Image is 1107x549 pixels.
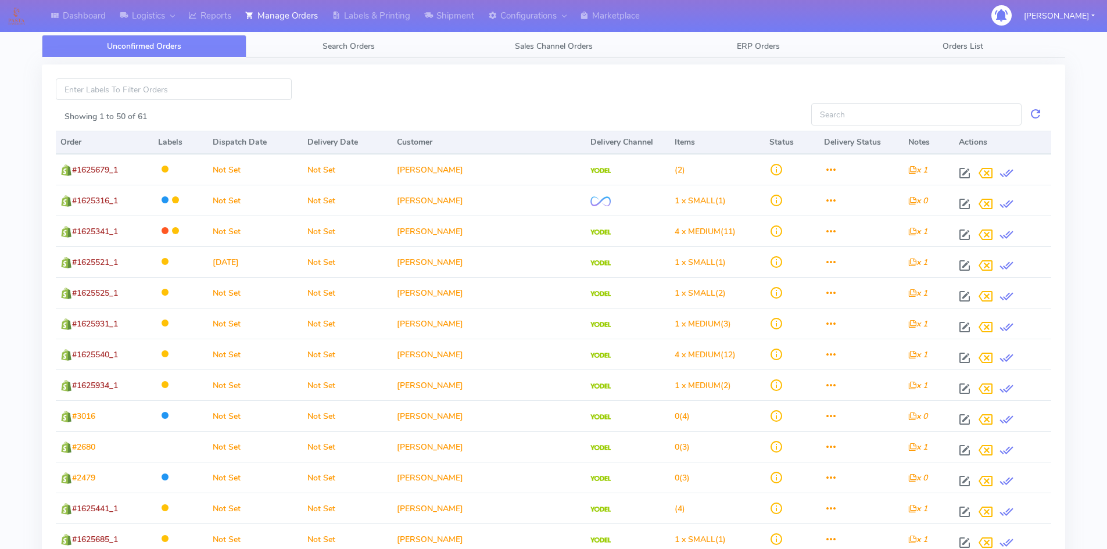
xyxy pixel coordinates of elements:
[107,41,181,52] span: Unconfirmed Orders
[303,308,393,339] td: Not Set
[208,369,303,400] td: Not Set
[208,277,303,308] td: Not Set
[303,339,393,369] td: Not Set
[392,185,586,216] td: [PERSON_NAME]
[590,353,611,358] img: Yodel
[590,291,611,297] img: Yodel
[72,288,118,299] span: #1625525_1
[303,462,393,493] td: Not Set
[908,472,927,483] i: x 0
[392,339,586,369] td: [PERSON_NAME]
[72,195,118,206] span: #1625316_1
[72,380,118,391] span: #1625934_1
[323,41,375,52] span: Search Orders
[208,216,303,246] td: Not Set
[675,534,726,545] span: (1)
[675,195,726,206] span: (1)
[72,442,95,453] span: #2680
[208,131,303,154] th: Dispatch Date
[208,493,303,523] td: Not Set
[908,411,927,422] i: x 0
[56,131,153,154] th: Order
[675,318,731,329] span: (3)
[675,411,679,422] span: 0
[904,131,954,154] th: Notes
[392,462,586,493] td: [PERSON_NAME]
[675,349,721,360] span: 4 x MEDIUM
[675,472,690,483] span: (3)
[675,257,715,268] span: 1 x SMALL
[208,400,303,431] td: Not Set
[590,507,611,512] img: Yodel
[590,383,611,389] img: Yodel
[908,503,927,514] i: x 1
[590,445,611,451] img: Yodel
[72,534,118,545] span: #1625685_1
[72,318,118,329] span: #1625931_1
[303,493,393,523] td: Not Set
[908,195,927,206] i: x 0
[208,246,303,277] td: [DATE]
[675,411,690,422] span: (4)
[208,431,303,462] td: Not Set
[590,476,611,482] img: Yodel
[392,431,586,462] td: [PERSON_NAME]
[908,288,927,299] i: x 1
[675,380,731,391] span: (2)
[208,185,303,216] td: Not Set
[675,349,736,360] span: (12)
[392,154,586,185] td: [PERSON_NAME]
[392,131,586,154] th: Customer
[590,229,611,235] img: Yodel
[675,257,726,268] span: (1)
[675,442,690,453] span: (3)
[908,318,927,329] i: x 1
[392,369,586,400] td: [PERSON_NAME]
[590,260,611,266] img: Yodel
[590,168,611,174] img: Yodel
[908,349,927,360] i: x 1
[392,246,586,277] td: [PERSON_NAME]
[590,537,611,543] img: Yodel
[675,164,685,175] span: (2)
[670,131,765,154] th: Items
[56,78,292,100] input: Enter Labels To Filter Orders
[675,226,721,237] span: 4 x MEDIUM
[208,308,303,339] td: Not Set
[72,226,118,237] span: #1625341_1
[392,493,586,523] td: [PERSON_NAME]
[303,154,393,185] td: Not Set
[675,380,721,391] span: 1 x MEDIUM
[908,226,927,237] i: x 1
[42,35,1065,58] ul: Tabs
[208,462,303,493] td: Not Set
[153,131,208,154] th: Labels
[392,277,586,308] td: [PERSON_NAME]
[72,472,95,483] span: #2479
[303,369,393,400] td: Not Set
[943,41,983,52] span: Orders List
[737,41,780,52] span: ERP Orders
[303,431,393,462] td: Not Set
[208,339,303,369] td: Not Set
[908,257,927,268] i: x 1
[908,534,927,545] i: x 1
[954,131,1051,154] th: Actions
[675,288,715,299] span: 1 x SMALL
[72,411,95,422] span: #3016
[675,534,715,545] span: 1 x SMALL
[675,318,721,329] span: 1 x MEDIUM
[590,322,611,328] img: Yodel
[590,414,611,420] img: Yodel
[392,308,586,339] td: [PERSON_NAME]
[675,195,715,206] span: 1 x SMALL
[65,110,147,123] label: Showing 1 to 50 of 61
[303,277,393,308] td: Not Set
[586,131,670,154] th: Delivery Channel
[675,503,685,514] span: (4)
[675,288,726,299] span: (2)
[811,103,1022,125] input: Search
[675,472,679,483] span: 0
[303,131,393,154] th: Delivery Date
[303,216,393,246] td: Not Set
